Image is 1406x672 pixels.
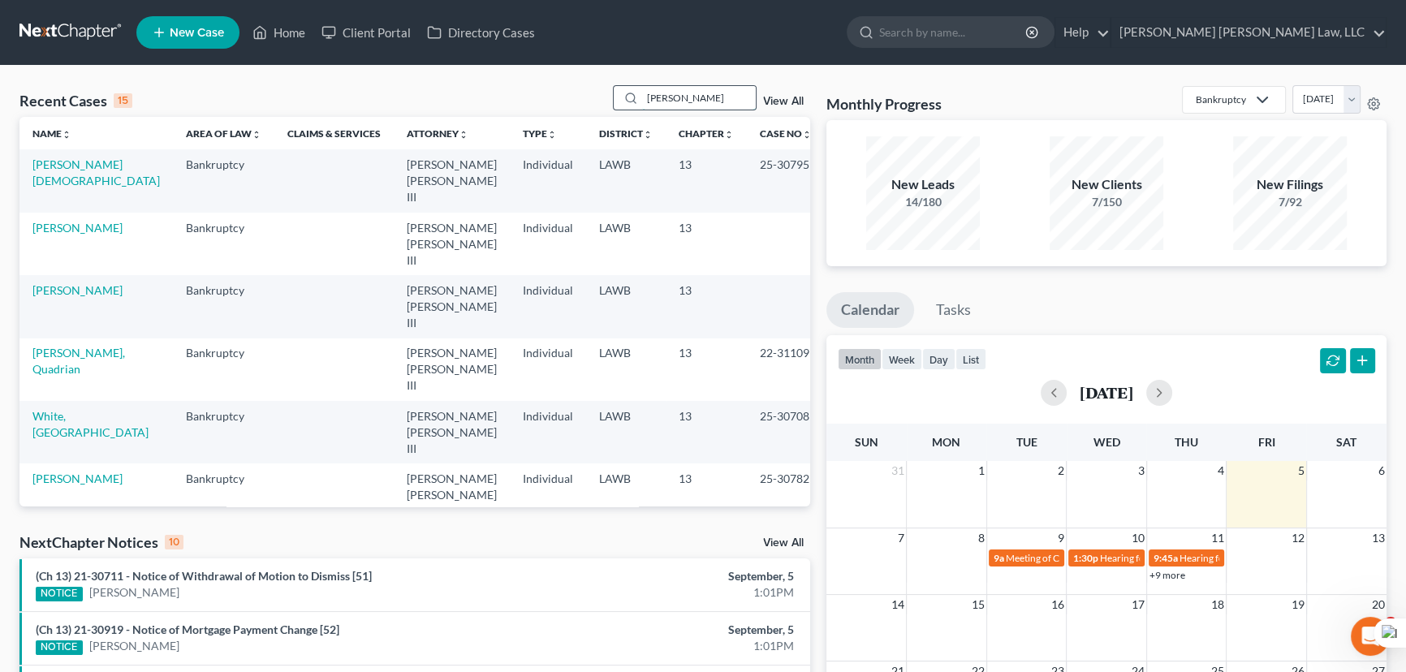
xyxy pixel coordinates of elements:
[1100,552,1227,564] span: Hearing for [PERSON_NAME]
[994,552,1004,564] span: 9a
[586,149,666,212] td: LAWB
[643,130,653,140] i: unfold_more
[838,348,882,370] button: month
[763,96,804,107] a: View All
[552,638,794,654] div: 1:01PM
[173,401,274,463] td: Bankruptcy
[977,461,986,480] span: 1
[747,463,825,526] td: 25-30782
[36,569,372,583] a: (Ch 13) 21-30711 - Notice of Withdrawal of Motion to Dismiss [51]
[666,149,747,212] td: 13
[1233,175,1347,194] div: New Filings
[855,435,878,449] span: Sun
[32,472,123,485] a: [PERSON_NAME]
[32,346,125,376] a: [PERSON_NAME], Quadrian
[1196,93,1246,106] div: Bankruptcy
[896,528,906,548] span: 7
[1130,528,1146,548] span: 10
[552,622,794,638] div: September, 5
[1136,461,1146,480] span: 3
[724,130,734,140] i: unfold_more
[1050,175,1163,194] div: New Clients
[599,127,653,140] a: Districtunfold_more
[62,130,71,140] i: unfold_more
[1111,18,1386,47] a: [PERSON_NAME] [PERSON_NAME] Law, LLC
[666,401,747,463] td: 13
[313,18,419,47] a: Client Portal
[186,127,261,140] a: Area of Lawunfold_more
[955,348,986,370] button: list
[586,338,666,401] td: LAWB
[747,338,825,401] td: 22-31109
[32,283,123,297] a: [PERSON_NAME]
[1370,595,1387,614] span: 20
[760,127,812,140] a: Case Nounfold_more
[586,275,666,338] td: LAWB
[1154,552,1178,564] span: 9:45a
[1050,194,1163,210] div: 7/150
[1210,528,1226,548] span: 11
[1080,384,1133,401] h2: [DATE]
[32,127,71,140] a: Nameunfold_more
[1377,461,1387,480] span: 6
[1055,18,1110,47] a: Help
[1016,435,1037,449] span: Tue
[826,94,942,114] h3: Monthly Progress
[970,595,986,614] span: 15
[666,338,747,401] td: 13
[547,130,557,140] i: unfold_more
[552,568,794,584] div: September, 5
[642,86,756,110] input: Search by name...
[89,638,179,654] a: [PERSON_NAME]
[921,292,985,328] a: Tasks
[173,338,274,401] td: Bankruptcy
[32,409,149,439] a: White, [GEOGRAPHIC_DATA]
[173,213,274,275] td: Bankruptcy
[586,213,666,275] td: LAWB
[394,213,510,275] td: [PERSON_NAME] [PERSON_NAME] III
[394,338,510,401] td: [PERSON_NAME] [PERSON_NAME] III
[32,157,160,187] a: [PERSON_NAME][DEMOGRAPHIC_DATA]
[866,175,980,194] div: New Leads
[666,275,747,338] td: 13
[1073,552,1098,564] span: 1:30p
[510,463,586,526] td: Individual
[419,18,543,47] a: Directory Cases
[523,127,557,140] a: Typeunfold_more
[879,17,1028,47] input: Search by name...
[114,93,132,108] div: 15
[1180,552,1392,564] span: Hearing for [PERSON_NAME] & [PERSON_NAME]
[252,130,261,140] i: unfold_more
[747,149,825,212] td: 25-30795
[890,595,906,614] span: 14
[866,194,980,210] div: 14/180
[173,463,274,526] td: Bankruptcy
[394,401,510,463] td: [PERSON_NAME] [PERSON_NAME] III
[510,149,586,212] td: Individual
[1006,552,1186,564] span: Meeting of Creditors for [PERSON_NAME]
[19,532,183,552] div: NextChapter Notices
[552,584,794,601] div: 1:01PM
[586,401,666,463] td: LAWB
[586,463,666,526] td: LAWB
[679,127,734,140] a: Chapterunfold_more
[510,401,586,463] td: Individual
[173,275,274,338] td: Bankruptcy
[1290,528,1306,548] span: 12
[36,640,83,655] div: NOTICE
[394,463,510,526] td: [PERSON_NAME] [PERSON_NAME] III
[1056,528,1066,548] span: 9
[882,348,922,370] button: week
[394,149,510,212] td: [PERSON_NAME] [PERSON_NAME] III
[36,622,339,636] a: (Ch 13) 21-30919 - Notice of Mortgage Payment Change [52]
[922,348,955,370] button: day
[89,584,179,601] a: [PERSON_NAME]
[1336,435,1356,449] span: Sat
[510,213,586,275] td: Individual
[1149,569,1185,581] a: +9 more
[1210,595,1226,614] span: 18
[165,535,183,549] div: 10
[1290,595,1306,614] span: 19
[1175,435,1198,449] span: Thu
[763,537,804,549] a: View All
